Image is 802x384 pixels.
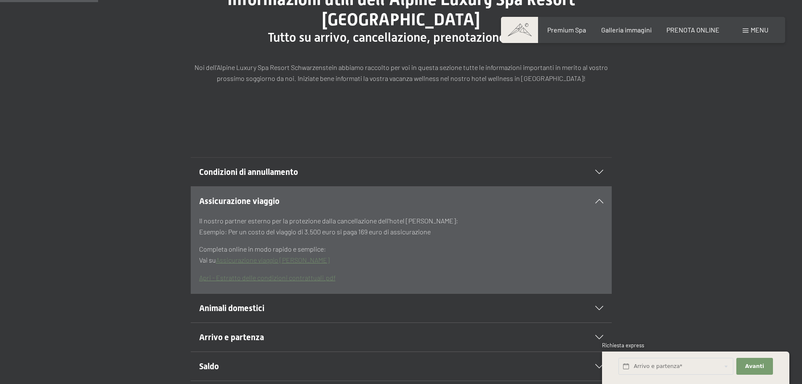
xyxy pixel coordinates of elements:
[199,244,603,265] p: Completa online in modo rapido e semplice: Vai su
[751,26,768,34] span: Menu
[199,215,603,237] p: Il nostro partner esterno per la protezione dalla cancellazione dell'hotel [PERSON_NAME]: Esempio...
[268,30,535,45] span: Tutto su arrivo, cancellazione, prenotazione & co.
[601,26,652,34] a: Galleria immagini
[745,363,764,370] span: Avanti
[191,62,612,83] p: Noi dell’Alpine Luxury Spa Resort Schwarzenstein abbiamo raccolto per voi in questa sezione tutte...
[666,26,719,34] a: PRENOTA ONLINE
[216,256,330,264] a: Assicurazione viaggio [PERSON_NAME]
[199,167,298,177] span: Condizioni di annullamento
[199,361,219,371] span: Saldo
[547,26,586,34] a: Premium Spa
[602,342,644,349] span: Richiesta express
[199,196,280,206] span: Assicurazione viaggio
[199,274,336,282] a: Apri - Estratto delle condizioni contrattuali.pdf
[736,358,773,375] button: Avanti
[199,303,264,313] span: Animali domestici
[199,332,264,342] span: Arrivo e partenza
